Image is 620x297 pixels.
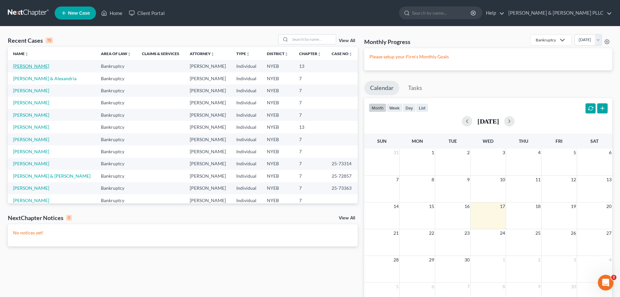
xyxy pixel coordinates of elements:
[13,137,49,142] a: [PERSON_NAME]
[231,60,262,72] td: Individual
[294,170,326,182] td: 7
[502,149,506,156] span: 3
[262,158,294,170] td: NYEB
[570,176,577,184] span: 12
[499,229,506,237] span: 24
[13,161,49,166] a: [PERSON_NAME]
[185,182,231,194] td: [PERSON_NAME]
[13,230,352,236] p: No notices yet!
[185,121,231,133] td: [PERSON_NAME]
[231,158,262,170] td: Individual
[66,215,72,221] div: 0
[246,52,250,56] i: unfold_more
[299,51,321,56] a: Chapterunfold_more
[231,121,262,133] td: Individual
[611,275,616,280] span: 2
[608,149,612,156] span: 6
[185,170,231,182] td: [PERSON_NAME]
[13,198,49,203] a: [PERSON_NAME]
[284,52,288,56] i: unfold_more
[262,121,294,133] td: NYEB
[570,202,577,210] span: 19
[377,138,387,144] span: Sun
[466,149,470,156] span: 2
[290,35,336,44] input: Search by name...
[262,97,294,109] td: NYEB
[185,97,231,109] td: [PERSON_NAME]
[403,103,416,112] button: day
[262,109,294,121] td: NYEB
[231,109,262,121] td: Individual
[231,133,262,145] td: Individual
[13,51,29,56] a: Nameunfold_more
[185,194,231,206] td: [PERSON_NAME]
[393,256,399,264] span: 28
[570,283,577,290] span: 10
[262,145,294,157] td: NYEB
[13,173,90,179] a: [PERSON_NAME] & [PERSON_NAME]
[13,100,49,105] a: [PERSON_NAME]
[8,37,53,44] div: Recent Cases
[339,216,355,220] a: View All
[185,60,231,72] td: [PERSON_NAME]
[395,283,399,290] span: 5
[294,97,326,109] td: 7
[598,275,613,290] iframe: Intercom live chat
[535,229,541,237] span: 25
[294,133,326,145] td: 7
[231,170,262,182] td: Individual
[464,202,470,210] span: 16
[448,138,457,144] span: Tue
[13,124,49,130] a: [PERSON_NAME]
[96,158,136,170] td: Bankruptcy
[606,176,612,184] span: 13
[294,145,326,157] td: 7
[326,170,358,182] td: 25-72857
[294,121,326,133] td: 13
[537,149,541,156] span: 4
[502,283,506,290] span: 8
[96,84,136,97] td: Bankruptcy
[96,97,136,109] td: Bankruptcy
[294,194,326,206] td: 7
[608,256,612,264] span: 4
[535,176,541,184] span: 11
[393,229,399,237] span: 21
[364,81,399,95] a: Calendar
[231,182,262,194] td: Individual
[262,60,294,72] td: NYEB
[96,182,136,194] td: Bankruptcy
[573,256,577,264] span: 3
[590,138,599,144] span: Sat
[606,202,612,210] span: 20
[332,51,352,56] a: Case Nounfold_more
[211,52,214,56] i: unfold_more
[349,52,352,56] i: unfold_more
[262,84,294,97] td: NYEB
[96,72,136,84] td: Bankruptcy
[231,84,262,97] td: Individual
[294,158,326,170] td: 7
[262,170,294,182] td: NYEB
[339,38,355,43] a: View All
[364,38,410,46] h3: Monthly Progress
[412,138,423,144] span: Mon
[477,118,499,125] h2: [DATE]
[96,170,136,182] td: Bankruptcy
[96,109,136,121] td: Bankruptcy
[46,37,53,43] div: 15
[416,103,428,112] button: list
[231,97,262,109] td: Individual
[13,88,49,93] a: [PERSON_NAME]
[483,7,504,19] a: Help
[137,47,185,60] th: Claims & Services
[262,182,294,194] td: NYEB
[519,138,528,144] span: Thu
[294,182,326,194] td: 7
[13,112,49,118] a: [PERSON_NAME]
[402,81,428,95] a: Tasks
[294,109,326,121] td: 7
[431,149,435,156] span: 1
[428,229,435,237] span: 22
[294,84,326,97] td: 7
